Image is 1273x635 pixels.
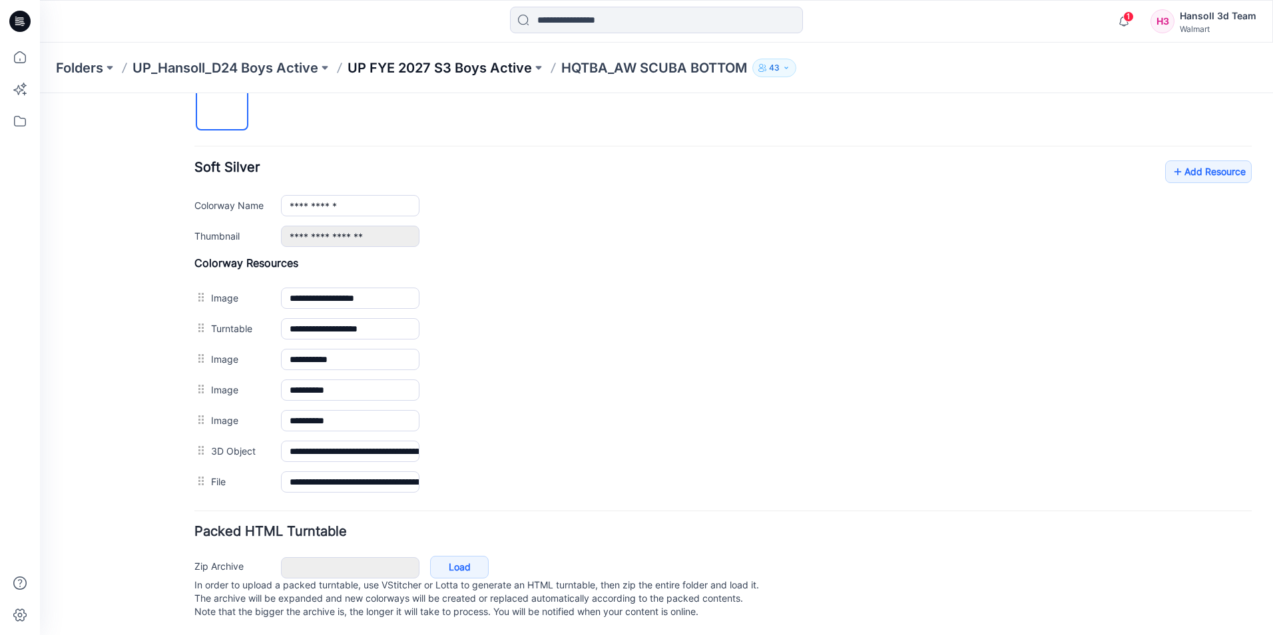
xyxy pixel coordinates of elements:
[154,105,228,119] label: Colorway Name
[1150,9,1174,33] div: H3
[132,59,318,77] a: UP_Hansoll_D24 Boys Active
[1123,11,1134,22] span: 1
[171,350,228,365] label: 3D Object
[348,59,532,77] a: UP FYE 2027 S3 Boys Active
[561,59,747,77] p: HQTBA_AW SCUBA BOTTOM
[171,319,228,334] label: Image
[154,432,1212,445] h4: Packed HTML Turntable
[154,485,1212,525] p: In order to upload a packed turntable, use VStitcher or Lotta to generate an HTML turntable, then...
[171,289,228,304] label: Image
[154,163,1212,176] h4: Colorway Resources
[40,93,1273,635] iframe: edit-style
[171,228,228,242] label: Turntable
[171,381,228,395] label: File
[752,59,796,77] button: 43
[390,463,449,485] a: Load
[56,59,103,77] a: Folders
[171,197,228,212] label: Image
[1180,8,1256,24] div: Hansoll 3d Team
[1180,24,1256,34] div: Walmart
[171,258,228,273] label: Image
[769,61,780,75] p: 43
[154,135,228,150] label: Thumbnail
[154,465,228,480] label: Zip Archive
